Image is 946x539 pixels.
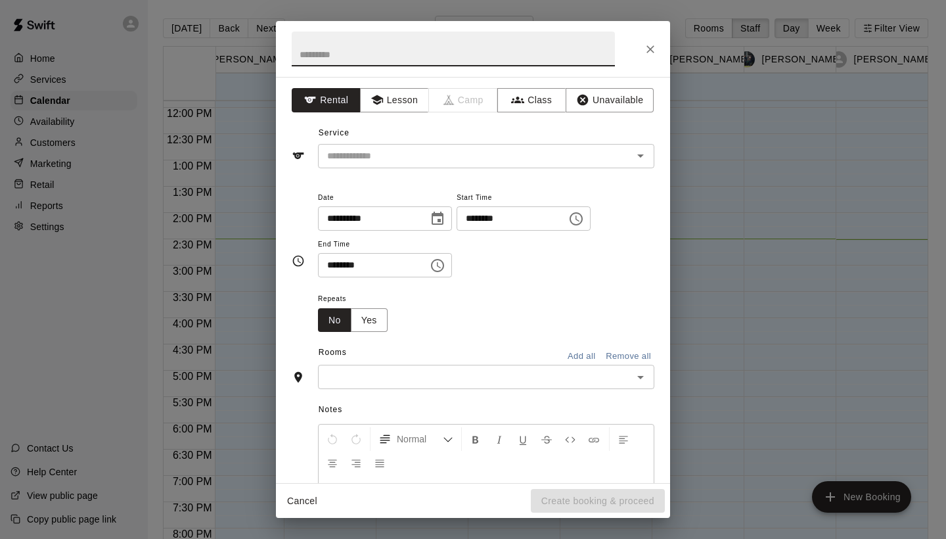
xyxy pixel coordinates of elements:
span: Service [319,128,349,137]
button: Choose time, selected time is 12:00 AM [563,206,589,232]
span: Normal [397,433,443,446]
button: Yes [351,308,388,333]
button: Format Italics [488,427,510,451]
button: Format Bold [464,427,487,451]
span: Repeats [318,291,398,308]
button: Center Align [321,451,344,475]
button: Justify Align [369,451,391,475]
button: Add all [560,346,602,367]
button: Close [639,37,662,61]
button: Formatting Options [373,427,459,451]
span: Date [318,189,452,207]
svg: Service [292,149,305,162]
button: Undo [321,427,344,451]
button: Insert Code [559,427,581,451]
span: Start Time [457,189,591,207]
button: Insert Link [583,427,605,451]
button: Cancel [281,489,323,513]
button: Unavailable [566,88,654,112]
button: Format Strikethrough [535,427,558,451]
svg: Timing [292,254,305,268]
span: End Time [318,236,452,254]
button: Right Align [345,451,367,475]
span: Camps can only be created in the Services page [429,88,498,112]
button: Choose time, selected time is 12:30 AM [424,252,451,279]
svg: Rooms [292,371,305,384]
button: No [318,308,351,333]
button: Rental [292,88,361,112]
button: Format Underline [512,427,534,451]
button: Open [631,147,650,165]
button: Left Align [612,427,635,451]
span: Notes [319,400,654,421]
button: Class [497,88,566,112]
button: Redo [345,427,367,451]
div: outlined button group [318,308,388,333]
button: Choose date, selected date is Sep 18, 2025 [424,206,451,232]
button: Open [631,368,650,387]
span: Rooms [319,348,347,357]
button: Remove all [602,346,654,367]
button: Lesson [360,88,429,112]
